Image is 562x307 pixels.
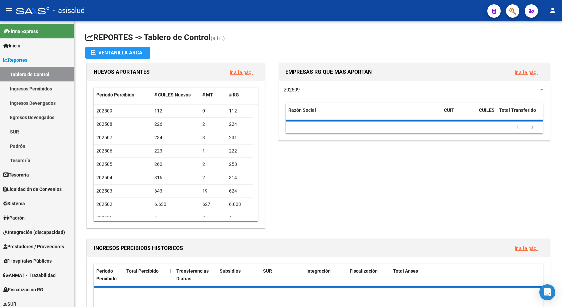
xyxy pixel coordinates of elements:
datatable-header-cell: Fiscalización [347,264,390,286]
div: 258 [229,161,250,168]
div: 316 [154,174,197,182]
datatable-header-cell: Total Anses [390,264,538,286]
div: 231 [229,134,250,141]
span: # MT [202,92,213,97]
a: Ir a la pág. [515,245,538,251]
div: 314 [229,174,250,182]
div: 0 [202,107,224,115]
datatable-header-cell: # CUILES Nuevos [152,88,200,102]
div: 643 [154,187,197,195]
span: INGRESOS PERCIBIDOS HISTORICOS [94,245,183,251]
span: Total Anses [393,268,418,274]
span: | [170,268,171,274]
mat-icon: person [549,6,557,14]
span: Padrón [3,214,25,222]
div: 234 [154,134,197,141]
datatable-header-cell: Integración [304,264,347,286]
span: Fiscalización RG [3,286,43,293]
span: Razón Social [288,107,316,113]
a: Ir a la pág. [515,69,538,75]
span: Total Transferido [499,107,536,113]
div: 6.003 [229,201,250,208]
span: Subsidios [220,268,241,274]
div: 2 [202,120,224,128]
datatable-header-cell: Razón Social [286,103,441,125]
div: 3 [202,134,224,141]
span: Hospitales Públicos [3,257,52,265]
datatable-header-cell: | [167,264,174,286]
span: EMPRESAS RG QUE MAS APORTAN [285,69,372,75]
button: Ir a la pág. [224,66,258,78]
span: CUILES [479,107,495,113]
div: 260 [154,161,197,168]
datatable-header-cell: # RG [226,88,253,102]
div: 19 [202,187,224,195]
datatable-header-cell: CUIT [441,103,476,125]
datatable-header-cell: CUILES [476,103,496,125]
div: 624 [229,187,250,195]
div: 2 [202,174,224,182]
datatable-header-cell: SUR [260,264,304,286]
div: 223 [154,147,197,155]
span: # CUILES Nuevos [154,92,191,97]
div: 1 [202,147,224,155]
button: Ir a la pág. [509,66,543,78]
span: ANMAT - Trazabilidad [3,272,56,279]
span: Período Percibido [96,92,134,97]
span: SUR [263,268,272,274]
div: 627 [202,201,224,208]
span: Liquidación de Convenios [3,186,62,193]
span: 202504 [96,175,112,180]
span: 202508 [96,121,112,127]
datatable-header-cell: Período Percibido [94,88,152,102]
span: Inicio [3,42,20,49]
span: 202507 [96,135,112,140]
span: - asisalud [53,3,85,18]
div: 112 [229,107,250,115]
datatable-header-cell: Subsidios [217,264,260,286]
datatable-header-cell: Transferencias Diarias [174,264,217,286]
span: Firma Express [3,28,38,35]
span: NUEVOS APORTANTES [94,69,150,75]
div: 112 [154,107,197,115]
span: Reportes [3,56,27,64]
a: go to next page [526,124,539,131]
span: 202503 [96,188,112,194]
span: Prestadores / Proveedores [3,243,64,250]
datatable-header-cell: Total Transferido [496,103,543,125]
span: 202506 [96,148,112,153]
div: Open Intercom Messenger [539,284,555,300]
mat-icon: menu [5,6,13,14]
span: Integración [306,268,331,274]
span: Sistema [3,200,25,207]
a: go to previous page [511,124,524,131]
div: 6.630 [154,201,197,208]
span: 202501 [96,215,112,220]
div: 224 [229,120,250,128]
div: 4 [154,214,197,222]
div: 0 [202,214,224,222]
div: 4 [229,214,250,222]
a: Ir a la pág. [230,69,253,75]
span: Período Percibido [96,268,117,281]
span: (alt+t) [211,35,225,41]
datatable-header-cell: # MT [200,88,226,102]
button: Ir a la pág. [509,242,543,254]
span: CUIT [444,107,454,113]
datatable-header-cell: Total Percibido [124,264,167,286]
div: 222 [229,147,250,155]
button: Ventanilla ARCA [85,47,150,59]
span: 202505 [96,162,112,167]
span: Total Percibido [126,268,159,274]
div: Ventanilla ARCA [91,47,145,59]
span: Transferencias Diarias [176,268,209,281]
span: 202509 [96,108,112,113]
datatable-header-cell: Período Percibido [94,264,124,286]
span: 202502 [96,202,112,207]
span: Tesorería [3,171,29,179]
h1: REPORTES -> Tablero de Control [85,32,551,44]
div: 2 [202,161,224,168]
span: Fiscalización [350,268,378,274]
span: # RG [229,92,239,97]
span: Integración (discapacidad) [3,229,65,236]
